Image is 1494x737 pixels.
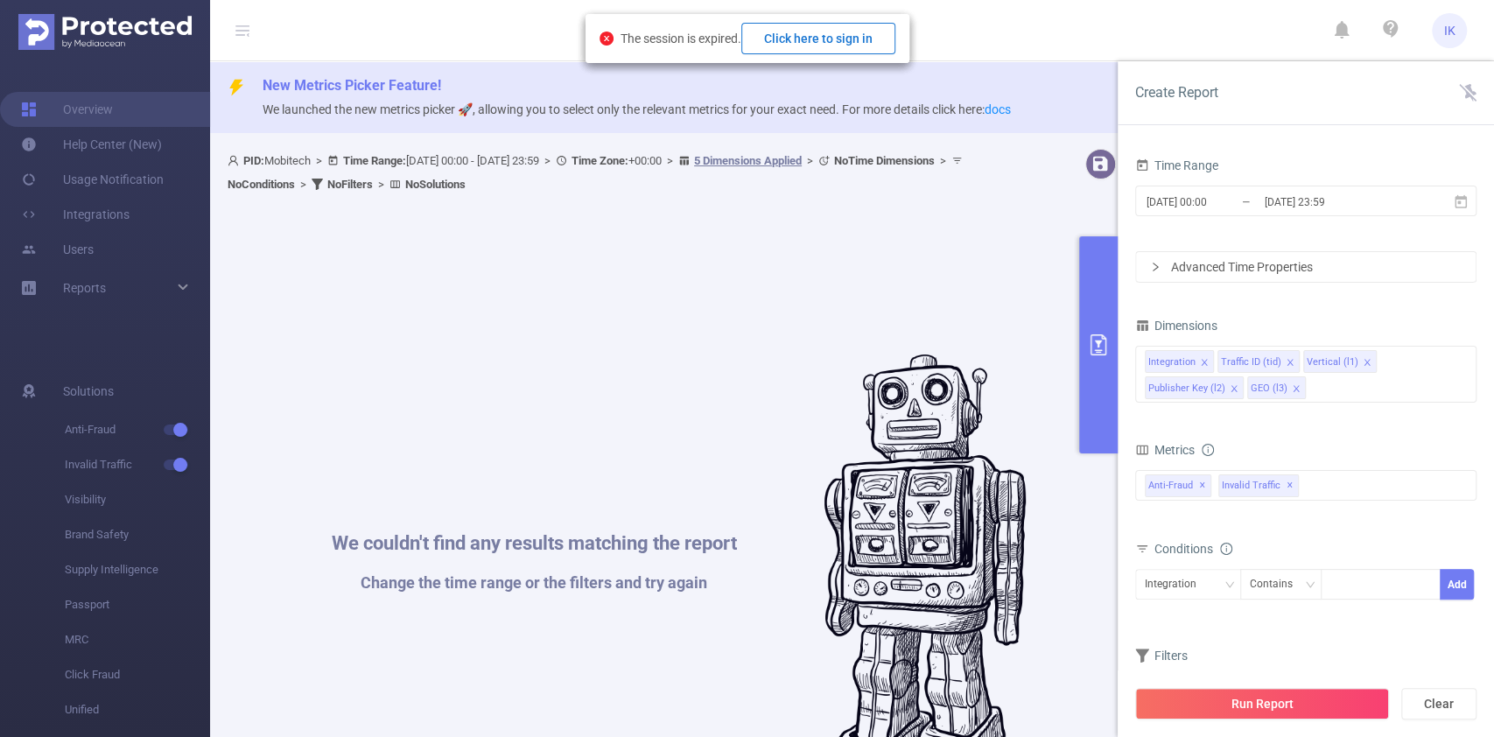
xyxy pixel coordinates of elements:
span: Filters [1135,649,1188,663]
li: GEO (l3) [1247,376,1306,399]
span: Conditions [1154,542,1232,556]
i: icon: right [1150,262,1161,272]
span: Click Fraud [65,657,210,692]
span: Unified [65,692,210,727]
span: We launched the new metrics picker 🚀, allowing you to select only the relevant metrics for your e... [263,102,1011,116]
button: Click here to sign in [741,23,895,54]
button: Add [1440,569,1474,600]
i: icon: thunderbolt [228,79,245,96]
span: > [373,178,389,191]
span: Supply Intelligence [65,552,210,587]
span: > [539,154,556,167]
h1: We couldn't find any results matching the report [332,534,737,553]
span: ✕ [1287,475,1294,496]
span: > [802,154,818,167]
i: icon: info-circle [1202,444,1214,456]
a: Usage Notification [21,162,164,197]
span: Metrics [1135,443,1195,457]
div: Contains [1250,570,1305,599]
i: icon: close-circle [600,32,614,46]
a: Overview [21,92,113,127]
span: Anti-Fraud [1145,474,1211,497]
div: Vertical (l1) [1307,351,1358,374]
i: icon: close [1230,384,1238,395]
span: IK [1444,13,1455,48]
span: > [295,178,312,191]
b: No Time Dimensions [834,154,935,167]
input: Start date [1145,190,1287,214]
span: Time Range [1135,158,1218,172]
a: Help Center (New) [21,127,162,162]
div: icon: rightAdvanced Time Properties [1136,252,1476,282]
b: No Solutions [405,178,466,191]
div: Integration [1148,351,1196,374]
b: No Filters [327,178,373,191]
li: Integration [1145,350,1214,373]
u: 5 Dimensions Applied [694,154,802,167]
input: End date [1263,190,1405,214]
i: icon: close [1363,358,1371,368]
i: icon: down [1224,579,1235,592]
span: Dimensions [1135,319,1217,333]
b: Time Zone: [572,154,628,167]
span: The session is expired. [621,32,895,46]
img: Protected Media [18,14,192,50]
span: ✕ [1199,475,1206,496]
h1: Change the time range or the filters and try again [332,575,737,591]
span: Create Report [1135,84,1218,101]
div: Integration [1145,570,1209,599]
button: Run Report [1135,688,1389,719]
li: Traffic ID (tid) [1217,350,1300,373]
a: docs [985,102,1011,116]
span: Anti-Fraud [65,412,210,447]
div: GEO (l3) [1251,377,1287,400]
b: No Conditions [228,178,295,191]
div: Publisher Key (l2) [1148,377,1225,400]
a: Integrations [21,197,130,232]
span: Invalid Traffic [1218,474,1299,497]
button: Clear [1401,688,1476,719]
span: Solutions [63,374,114,409]
a: Reports [63,270,106,305]
span: > [311,154,327,167]
li: Publisher Key (l2) [1145,376,1244,399]
i: icon: info-circle [1220,543,1232,555]
i: icon: close [1200,358,1209,368]
i: icon: close [1292,384,1301,395]
span: Brand Safety [65,517,210,552]
div: Traffic ID (tid) [1221,351,1281,374]
span: > [935,154,951,167]
a: Users [21,232,94,267]
span: Invalid Traffic [65,447,210,482]
span: Mobitech [DATE] 00:00 - [DATE] 23:59 +00:00 [228,154,967,191]
b: Time Range: [343,154,406,167]
span: Visibility [65,482,210,517]
span: > [662,154,678,167]
span: New Metrics Picker Feature! [263,77,441,94]
i: icon: user [228,155,243,166]
li: Vertical (l1) [1303,350,1377,373]
span: Passport [65,587,210,622]
span: Reports [63,281,106,295]
b: PID: [243,154,264,167]
i: icon: down [1305,579,1315,592]
i: icon: close [1286,358,1294,368]
span: MRC [65,622,210,657]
